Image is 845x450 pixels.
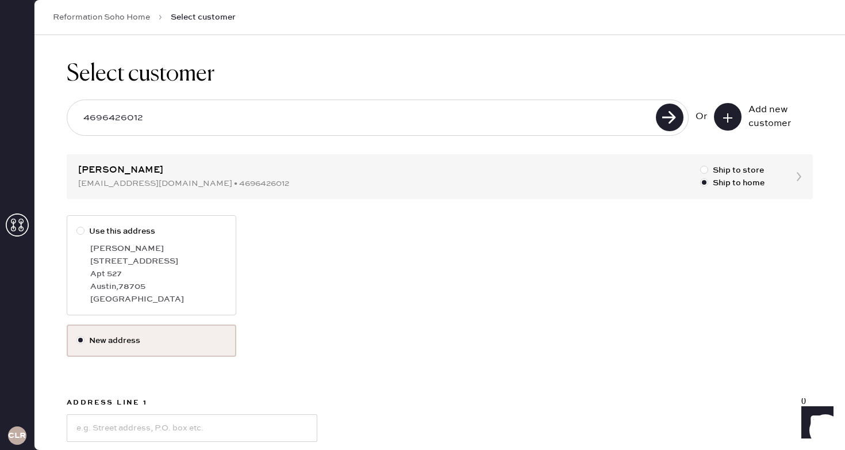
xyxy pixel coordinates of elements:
div: Austin , 78705 [90,280,226,293]
div: Apt 527 [90,268,226,280]
div: [GEOGRAPHIC_DATA] [90,293,226,306]
h3: CLR [8,432,26,440]
label: Ship to store [700,164,765,177]
div: Add new customer [748,103,806,131]
div: [PERSON_NAME] [90,242,226,255]
label: Ship to home [700,177,765,189]
label: New address [76,334,226,347]
a: Reformation Soho Home [53,12,150,23]
input: e.g. Street address, P.O. box etc. [67,414,317,442]
div: Or [696,110,707,124]
iframe: Front Chat [790,398,840,448]
div: [STREET_ADDRESS] [90,255,226,268]
label: Address Line 1 [67,396,317,410]
input: Search by email or phone number [74,105,652,131]
label: Use this address [76,225,226,238]
h1: Select customer [67,60,813,88]
span: Select customer [171,12,236,23]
